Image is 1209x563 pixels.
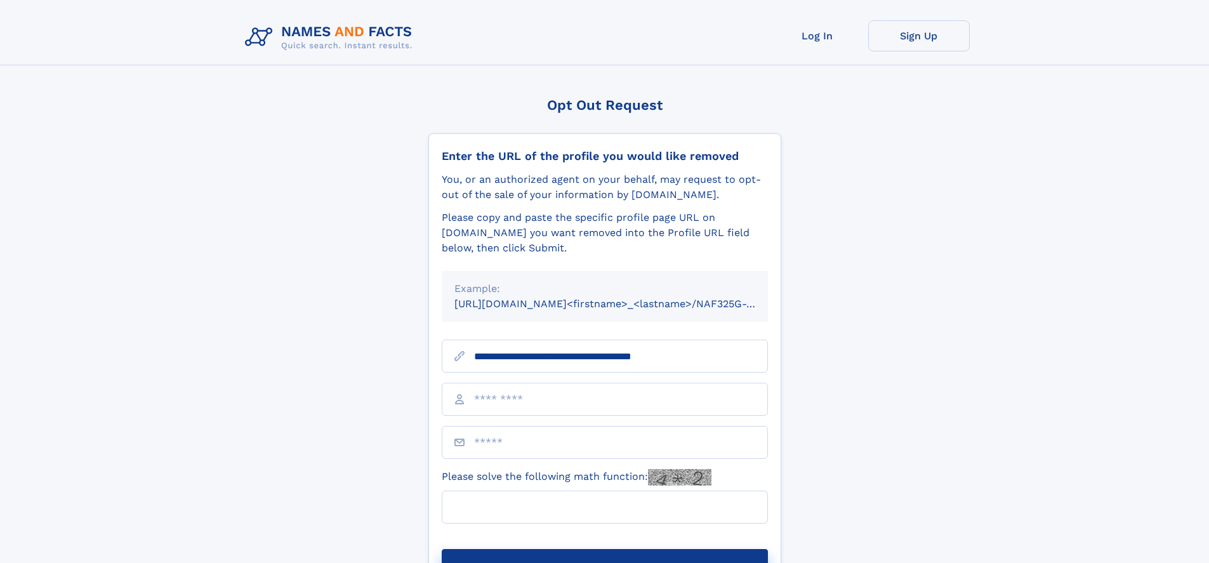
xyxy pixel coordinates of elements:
small: [URL][DOMAIN_NAME]<firstname>_<lastname>/NAF325G-xxxxxxxx [454,298,792,310]
div: Example: [454,281,755,296]
a: Log In [767,20,868,51]
a: Sign Up [868,20,970,51]
div: You, or an authorized agent on your behalf, may request to opt-out of the sale of your informatio... [442,172,768,202]
div: Enter the URL of the profile you would like removed [442,149,768,163]
label: Please solve the following math function: [442,469,711,486]
img: Logo Names and Facts [240,20,423,55]
div: Please copy and paste the specific profile page URL on [DOMAIN_NAME] you want removed into the Pr... [442,210,768,256]
div: Opt Out Request [428,97,781,113]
